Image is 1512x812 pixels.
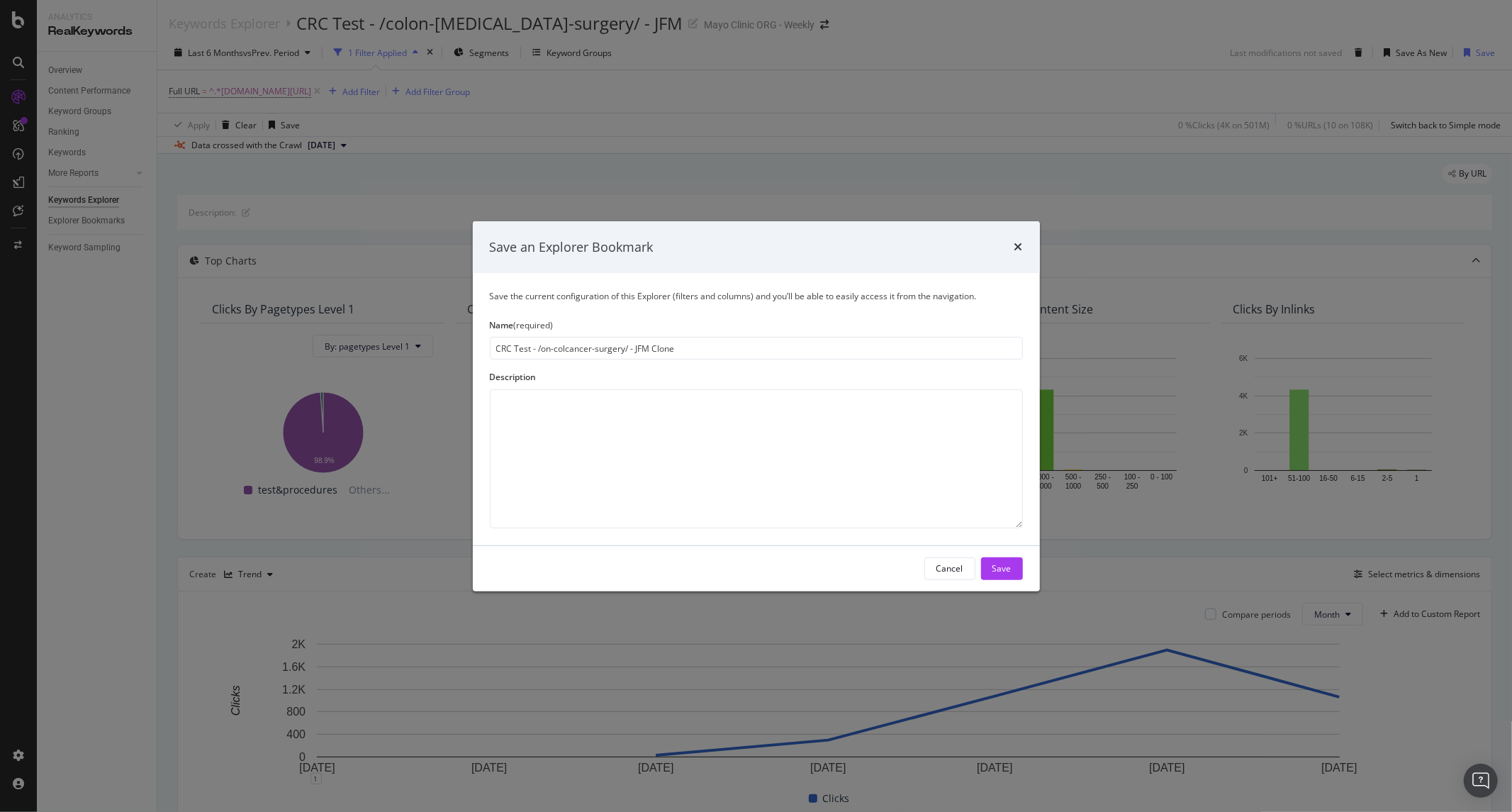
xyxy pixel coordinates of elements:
[490,290,1023,302] div: Save the current configuration of this Explorer (filters and columns) and you’ll be able to easil...
[490,238,654,256] div: Save an Explorer Bookmark
[514,319,554,331] span: (required)
[981,557,1023,580] button: Save
[936,562,963,574] div: Cancel
[490,337,1023,360] input: Enter a name
[490,319,514,331] span: Name
[992,562,1012,574] div: Save
[490,371,1023,383] div: Description
[1464,764,1498,798] div: Open Intercom Messenger
[473,221,1040,591] div: modal
[924,557,975,580] button: Cancel
[1014,238,1023,256] div: times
